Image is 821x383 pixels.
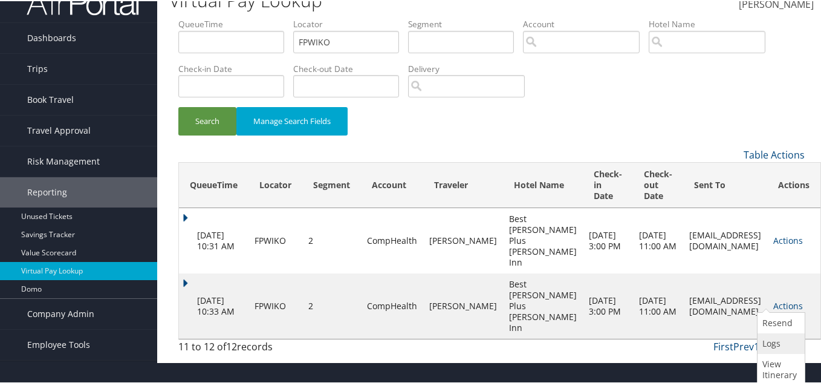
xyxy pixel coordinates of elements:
a: Actions [773,299,803,310]
span: Dashboards [27,22,76,52]
label: Delivery [408,62,534,74]
button: Manage Search Fields [236,106,348,134]
td: [DATE] 3:00 PM [583,207,633,272]
a: Prev [733,339,754,352]
td: [DATE] 10:31 AM [179,207,248,272]
label: Hotel Name [649,17,774,29]
label: Locator [293,17,408,29]
th: Hotel Name: activate to sort column ascending [503,162,583,207]
td: Best [PERSON_NAME] Plus [PERSON_NAME] Inn [503,207,583,272]
td: FPWIKO [248,207,302,272]
a: Logs [758,332,802,353]
th: QueueTime: activate to sort column ascending [179,162,248,207]
span: Travel Approval [27,114,91,145]
td: 2 [302,272,361,338]
span: Trips [27,53,48,83]
label: Account [523,17,649,29]
span: Risk Management [27,145,100,175]
a: First [713,339,733,352]
td: CompHealth [361,207,423,272]
td: CompHealth [361,272,423,338]
th: Check-in Date: activate to sort column ascending [583,162,633,207]
td: Best [PERSON_NAME] Plus [PERSON_NAME] Inn [503,272,583,338]
th: Traveler: activate to sort column ascending [423,162,503,207]
label: Check-out Date [293,62,408,74]
td: [DATE] 11:00 AM [633,272,683,338]
span: Employee Tools [27,329,90,359]
td: [DATE] 11:00 AM [633,207,683,272]
label: QueueTime [178,17,293,29]
label: Check-in Date [178,62,293,74]
a: Table Actions [744,147,805,160]
a: Actions [773,234,803,245]
td: [DATE] 3:00 PM [583,272,633,338]
label: Segment [408,17,523,29]
td: [PERSON_NAME] [423,207,503,272]
a: Resend [758,312,802,332]
span: Company Admin [27,298,94,328]
span: Book Travel [27,83,74,114]
th: Locator: activate to sort column ascending [248,162,302,207]
div: 11 to 12 of records [178,338,322,359]
td: 2 [302,207,361,272]
td: [EMAIL_ADDRESS][DOMAIN_NAME] [683,207,767,272]
span: Reporting [27,176,67,206]
th: Segment: activate to sort column ascending [302,162,361,207]
td: [DATE] 10:33 AM [179,272,248,338]
td: FPWIKO [248,272,302,338]
td: [PERSON_NAME] [423,272,503,338]
th: Account: activate to sort column ascending [361,162,423,207]
th: Sent To: activate to sort column ascending [683,162,767,207]
a: 1 [754,339,759,352]
span: 12 [226,339,237,352]
td: [EMAIL_ADDRESS][DOMAIN_NAME] [683,272,767,338]
th: Check-out Date: activate to sort column ascending [633,162,683,207]
th: Actions [767,162,820,207]
button: Search [178,106,236,134]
